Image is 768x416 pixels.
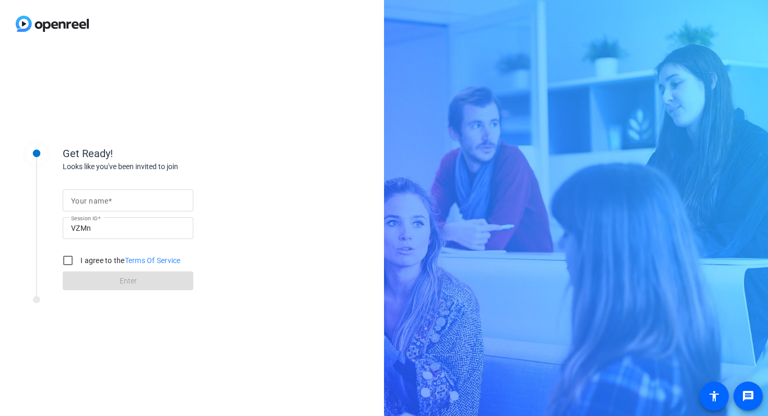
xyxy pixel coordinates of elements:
[78,255,181,266] label: I agree to the
[125,256,181,265] a: Terms Of Service
[742,390,754,402] mat-icon: message
[63,161,272,172] div: Looks like you've been invited to join
[63,146,272,161] div: Get Ready!
[708,390,720,402] mat-icon: accessibility
[71,197,108,205] mat-label: Your name
[71,215,98,221] mat-label: Session ID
